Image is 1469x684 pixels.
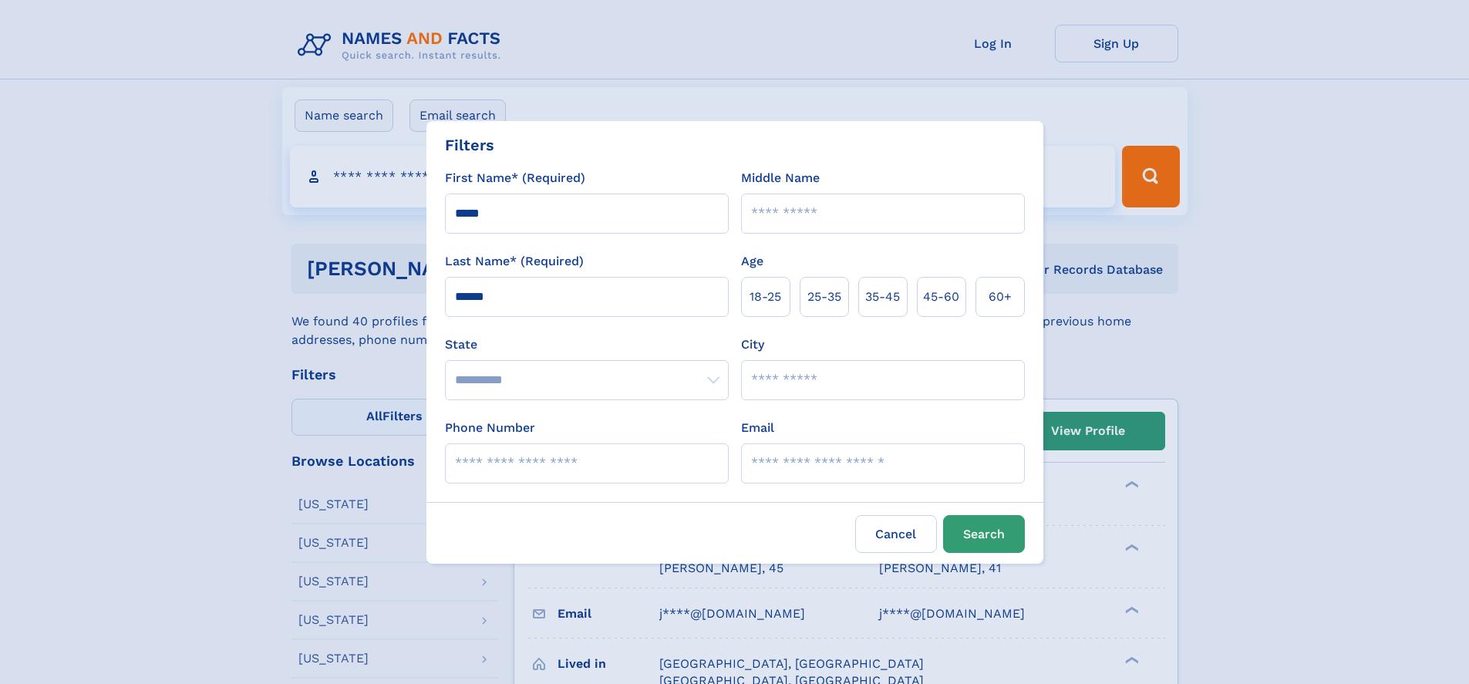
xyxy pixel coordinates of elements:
[989,288,1012,306] span: 60+
[445,335,729,354] label: State
[943,515,1025,553] button: Search
[445,252,584,271] label: Last Name* (Required)
[923,288,959,306] span: 45‑60
[865,288,900,306] span: 35‑45
[741,169,820,187] label: Middle Name
[445,419,535,437] label: Phone Number
[445,169,585,187] label: First Name* (Required)
[445,133,494,157] div: Filters
[807,288,841,306] span: 25‑35
[741,252,763,271] label: Age
[741,419,774,437] label: Email
[855,515,937,553] label: Cancel
[750,288,781,306] span: 18‑25
[741,335,764,354] label: City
